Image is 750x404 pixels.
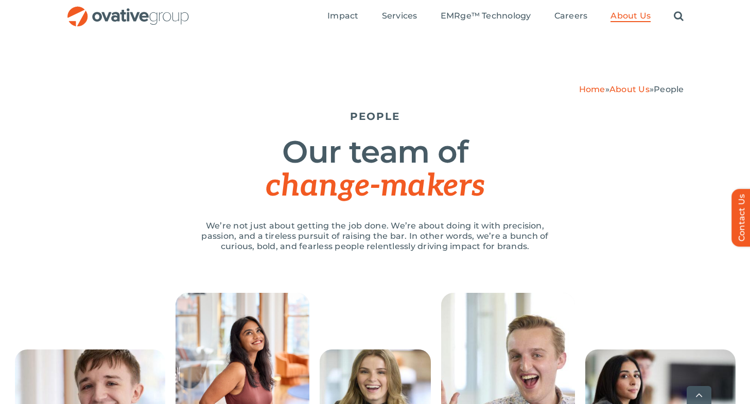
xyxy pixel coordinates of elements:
[382,11,417,22] a: Services
[579,84,605,94] a: Home
[611,11,651,21] span: About Us
[579,84,684,94] span: » »
[609,84,650,94] a: About Us
[327,11,358,22] a: Impact
[554,11,588,22] a: Careers
[554,11,588,21] span: Careers
[327,11,358,21] span: Impact
[674,11,684,22] a: Search
[66,5,190,15] a: OG_Full_horizontal_RGB
[441,11,531,22] a: EMRge™ Technology
[382,11,417,21] span: Services
[654,84,684,94] span: People
[190,221,561,252] p: We’re not just about getting the job done. We’re about doing it with precision, passion, and a ti...
[66,135,684,203] h1: Our team of
[441,11,531,21] span: EMRge™ Technology
[611,11,651,22] a: About Us
[66,110,684,122] h5: PEOPLE
[266,168,484,205] span: change-makers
